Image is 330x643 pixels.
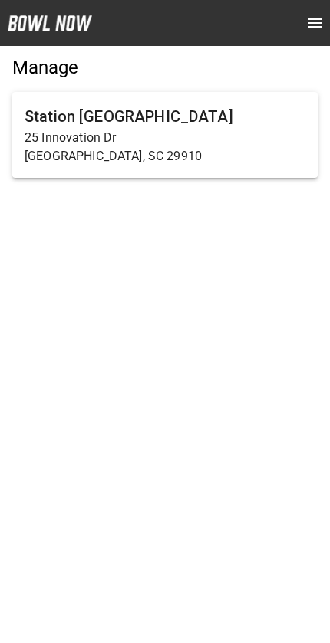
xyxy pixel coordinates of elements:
button: open drawer [299,8,330,38]
p: [GEOGRAPHIC_DATA], SC 29910 [25,147,305,166]
p: 25 Innovation Dr [25,129,305,147]
img: logo [8,15,92,31]
h6: Station [GEOGRAPHIC_DATA] [25,104,305,129]
h5: Manage [12,55,318,80]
